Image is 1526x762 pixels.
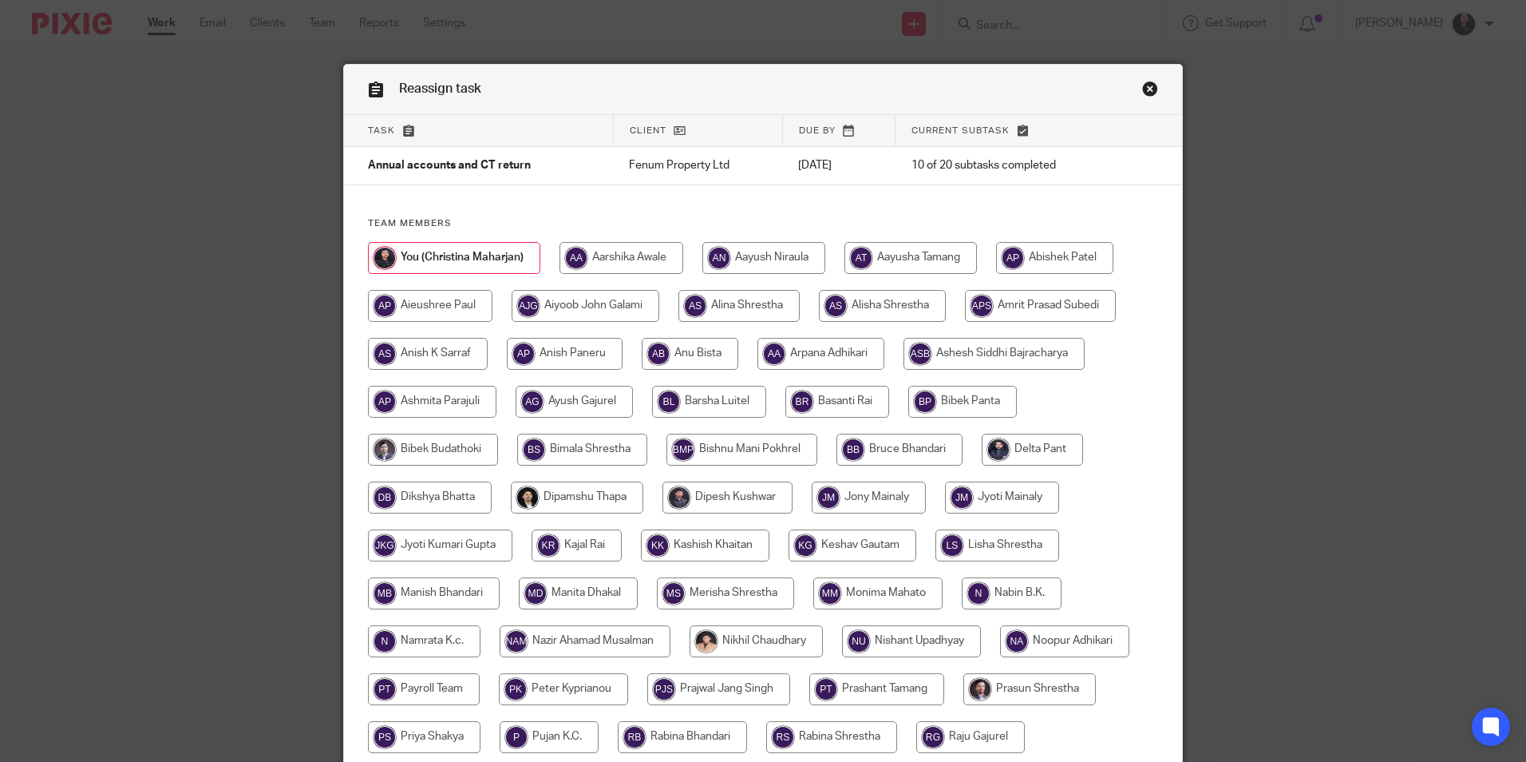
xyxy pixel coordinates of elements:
[895,147,1121,185] td: 10 of 20 subtasks completed
[368,217,1158,230] h4: Team members
[399,82,481,95] span: Reassign task
[1142,81,1158,102] a: Close this dialog window
[798,157,880,173] p: [DATE]
[629,157,766,173] p: Fenum Property Ltd
[630,126,666,135] span: Client
[368,126,395,135] span: Task
[911,126,1010,135] span: Current subtask
[799,126,836,135] span: Due by
[368,161,531,172] span: Annual accounts and CT return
